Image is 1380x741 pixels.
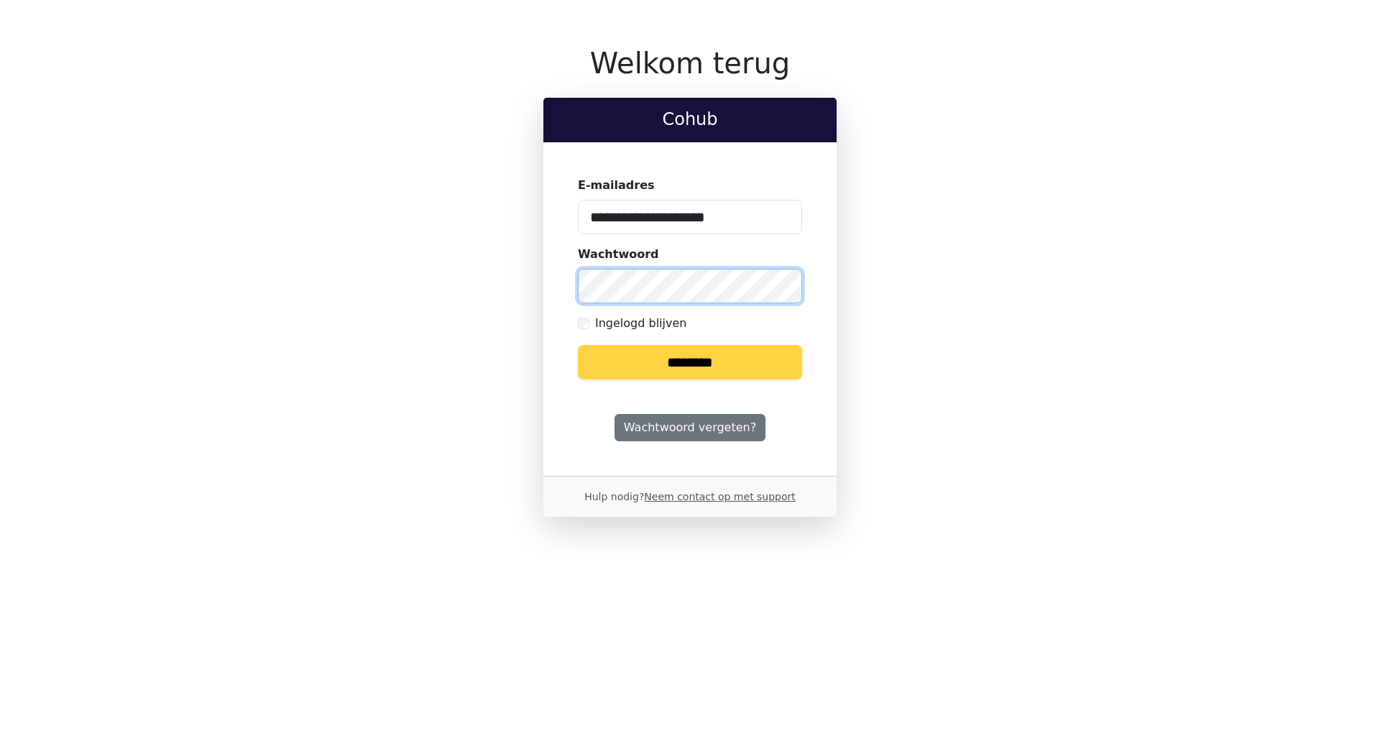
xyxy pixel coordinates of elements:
[644,491,795,502] a: Neem contact op met support
[543,46,837,80] h1: Welkom terug
[555,109,825,130] h2: Cohub
[615,414,765,441] a: Wachtwoord vergeten?
[578,177,655,194] label: E-mailadres
[578,246,659,263] label: Wachtwoord
[595,315,686,332] label: Ingelogd blijven
[584,491,796,502] small: Hulp nodig?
